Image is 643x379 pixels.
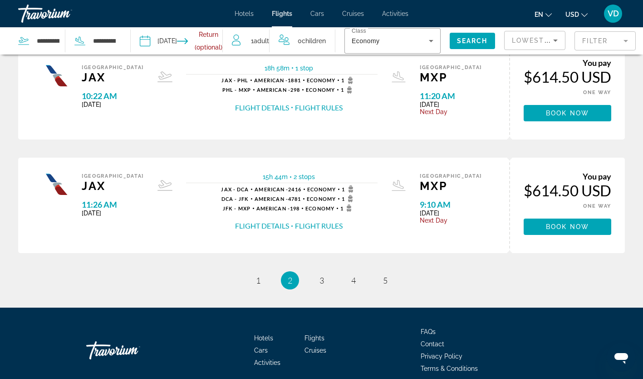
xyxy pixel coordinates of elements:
[235,103,289,113] button: Flight Details
[255,186,301,192] span: 2416
[307,196,336,202] span: Economy
[524,171,611,181] div: You pay
[222,87,251,93] span: PHL - MXP
[319,275,324,285] span: 3
[272,10,292,17] a: Flights
[310,10,324,17] a: Cars
[420,65,482,70] span: [GEOGRAPHIC_DATA]
[254,37,269,45] span: Adult
[254,347,268,354] a: Cars
[421,340,444,348] a: Contact
[546,110,589,117] span: Book now
[340,204,354,212] span: 1
[251,35,269,47] span: 1
[294,173,315,180] span: 2 stops
[457,37,488,45] span: Search
[341,77,355,84] span: 1
[263,173,288,180] span: 15h 44m
[140,27,177,55] button: Depart date: Oct 7, 2025
[382,10,408,17] a: Activities
[420,101,482,108] span: [DATE]
[524,181,611,199] div: $614.50 USD
[255,186,288,192] span: American -
[420,173,482,179] span: [GEOGRAPHIC_DATA]
[235,221,289,231] button: Flight Details
[254,359,280,366] a: Activities
[306,87,335,93] span: Economy
[535,11,543,18] span: en
[302,37,326,45] span: Children
[420,108,482,115] span: Next Day
[421,328,436,335] span: FAQs
[256,205,299,211] span: 198
[256,205,290,211] span: American -
[420,199,482,209] span: 9:10 AM
[255,196,301,202] span: 4781
[82,70,144,84] span: JAX
[82,199,144,209] span: 11:26 AM
[82,65,144,70] span: [GEOGRAPHIC_DATA]
[421,365,478,372] a: Terms & Conditions
[583,203,611,209] span: ONE WAY
[524,68,611,86] div: $614.50 USD
[421,353,462,360] a: Privacy Policy
[352,28,366,34] mat-label: Class
[352,37,379,45] span: Economy
[351,275,356,285] span: 4
[221,196,249,202] span: DCA - JFK
[82,91,144,101] span: 10:22 AM
[307,186,336,192] span: Economy
[295,221,343,231] button: Flight Rules
[295,103,343,113] button: Flight Rules
[304,347,326,354] a: Cruises
[86,337,177,364] a: Travorium
[420,209,482,217] span: [DATE]
[342,10,364,17] a: Cruises
[420,179,482,193] span: MXP
[221,77,248,83] span: JAX - PHL
[512,35,558,46] mat-select: Sort by
[254,334,273,342] span: Hotels
[565,8,588,21] button: Change currency
[18,2,109,25] a: Travorium
[420,70,482,84] span: MXP
[450,33,495,49] button: Search
[583,90,611,95] span: ONE WAY
[82,173,144,179] span: [GEOGRAPHIC_DATA]
[420,91,482,101] span: 11:20 AM
[383,275,388,285] span: 5
[82,179,144,193] span: JAX
[305,205,334,211] span: Economy
[254,77,300,83] span: 1881
[304,334,324,342] a: Flights
[342,195,356,202] span: 1
[298,35,326,47] span: 0
[524,58,611,68] div: You pay
[288,275,292,285] span: 2
[223,205,250,211] span: JFK - MXP
[265,65,290,72] span: 18h 58m
[177,27,222,55] button: Return date
[512,37,570,44] span: Lowest Price
[82,209,144,217] span: [DATE]
[295,65,313,72] span: 1 stop
[82,101,144,108] span: [DATE]
[524,219,611,235] button: Book now
[221,186,249,192] span: JAX - DCA
[608,9,619,18] span: VD
[601,4,625,23] button: User Menu
[223,27,335,55] button: Travelers: 1 adult, 0 children
[341,86,355,94] span: 1
[254,77,288,83] span: American -
[607,343,636,372] iframe: Button to launch messaging window
[574,31,636,51] button: Filter
[524,105,611,121] button: Book now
